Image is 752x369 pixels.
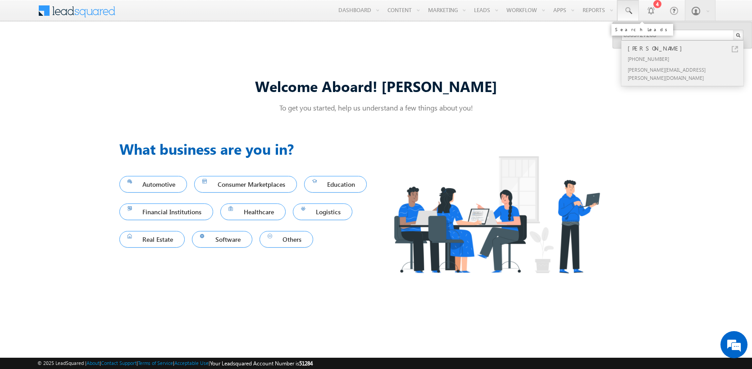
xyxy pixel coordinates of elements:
a: Acceptable Use [174,360,209,366]
div: [PERSON_NAME] [626,43,747,53]
a: About [87,360,100,366]
div: [PHONE_NUMBER] [626,53,747,64]
span: Education [312,178,359,190]
span: Financial Institutions [128,206,205,218]
span: 51284 [299,360,313,367]
h3: What business are you in? [119,138,376,160]
span: Healthcare [228,206,278,218]
span: © 2025 LeadSquared | | | | | [37,359,313,368]
span: Logistics [301,206,345,218]
div: Welcome Aboard! [PERSON_NAME] [119,76,633,96]
p: To get you started, help us understand a few things about you! [119,103,633,112]
span: Consumer Marketplaces [202,178,289,190]
span: Automotive [128,178,179,190]
img: Industry.png [376,138,617,291]
a: Contact Support [101,360,137,366]
span: Software [200,233,244,245]
span: Others [268,233,305,245]
input: Search Leads [621,30,743,41]
span: Real Estate [128,233,177,245]
div: [PERSON_NAME][EMAIL_ADDRESS][PERSON_NAME][DOMAIN_NAME] [626,64,747,83]
div: Search Leads [615,27,670,32]
a: Terms of Service [138,360,173,366]
span: Your Leadsquared Account Number is [210,360,313,367]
